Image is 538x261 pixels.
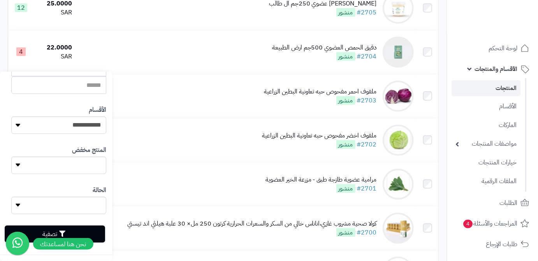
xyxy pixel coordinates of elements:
[486,239,517,250] span: طلبات الإرجاع
[357,184,377,193] a: #2701
[452,235,533,254] a: طلبات الإرجاع
[357,52,377,61] a: #2704
[383,169,414,200] img: مرامية عضوية طازجة طبق - مزرعة الخير العضوية
[383,213,414,244] img: كولا صحية مشروب غازي،اناناس خالي من السكر والسعرات الحرارية كرتون 250 مل× 30 علبة هيلثي اند تيستي
[452,117,520,134] a: الماركات
[463,220,473,228] span: 4
[336,184,355,193] span: منشور
[336,96,355,105] span: منشور
[357,140,377,149] a: #2702
[336,8,355,17] span: منشور
[452,173,520,190] a: الملفات الرقمية
[16,48,26,56] span: 4
[127,219,377,228] div: كولا صحية مشروب غازي،اناناس خالي من السكر والسعرات الحرارية كرتون 250 مل× 30 علبة هيلثي اند تيستي
[37,43,72,52] div: 22.0000
[452,214,533,233] a: المراجعات والأسئلة4
[93,186,106,195] label: الحالة
[383,81,414,112] img: ملفوف احمر مفحوص حبه تعاونية البطين الزراعية
[462,218,517,229] span: المراجعات والأسئلة
[336,228,355,237] span: منشور
[336,52,355,61] span: منشور
[15,4,27,12] span: 12
[357,8,377,17] a: #2705
[452,80,520,96] a: المنتجات
[264,87,377,96] div: ملفوف احمر مفحوص حبه تعاونية البطين الزراعية
[452,194,533,212] a: الطلبات
[452,136,520,152] a: مواصفات المنتجات
[265,175,377,184] div: مرامية عضوية طازجة طبق - مزرعة الخير العضوية
[89,106,106,115] label: الأقسام
[452,154,520,171] a: خيارات المنتجات
[336,140,355,149] span: منشور
[475,63,517,74] span: الأقسام والمنتجات
[37,8,72,17] div: SAR
[72,146,106,155] label: المنتج مخفض
[262,131,377,140] div: ملفوف اخضر مفحوص حبه تعاونية البطين الزراعية
[452,39,533,58] a: لوحة التحكم
[272,43,377,52] div: دقيق الحمص العضوي 500جم ارض الطبيعة
[5,226,105,243] button: تصفية
[357,228,377,237] a: #2700
[357,96,377,105] a: #2703
[383,37,414,68] img: دقيق الحمص العضوي 500جم ارض الطبيعة
[452,98,520,115] a: الأقسام
[489,43,517,54] span: لوحة التحكم
[383,125,414,156] img: ملفوف اخضر مفحوص حبه تعاونية البطين الزراعية
[37,52,72,61] div: SAR
[499,198,517,208] span: الطلبات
